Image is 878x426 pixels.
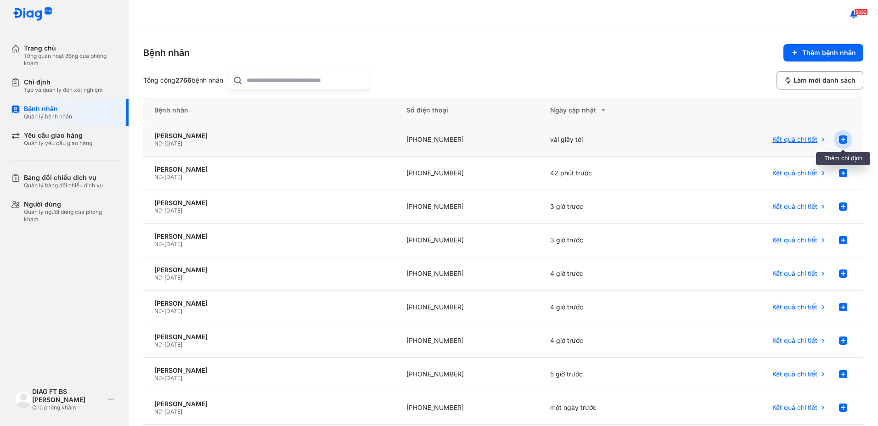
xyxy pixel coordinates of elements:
[772,404,817,412] span: Kết quả chi tiết
[154,299,384,308] div: [PERSON_NAME]
[154,140,162,147] span: Nữ
[164,241,182,247] span: [DATE]
[395,190,540,224] div: [PHONE_NUMBER]
[154,165,384,174] div: [PERSON_NAME]
[24,113,72,120] div: Quản lý bệnh nhân
[164,408,182,415] span: [DATE]
[24,105,72,113] div: Bệnh nhân
[143,46,190,59] div: Bệnh nhân
[539,257,683,291] div: 4 giờ trước
[24,78,103,86] div: Chỉ định
[24,44,118,52] div: Trang chủ
[143,97,395,123] div: Bệnh nhân
[802,49,856,57] span: Thêm bệnh nhân
[154,207,162,214] span: Nữ
[154,408,162,415] span: Nữ
[24,200,118,208] div: Người dùng
[162,408,164,415] span: -
[854,9,868,15] span: 5092
[395,97,540,123] div: Số điện thoại
[772,169,817,177] span: Kết quả chi tiết
[162,274,164,281] span: -
[164,207,182,214] span: [DATE]
[539,324,683,358] div: 4 giờ trước
[24,86,103,94] div: Tạo và quản lý đơn xét nghiệm
[162,375,164,381] span: -
[162,241,164,247] span: -
[143,76,223,84] div: Tổng cộng bệnh nhân
[24,174,103,182] div: Bảng đối chiếu dịch vụ
[24,182,103,189] div: Quản lý bảng đối chiếu dịch vụ
[772,269,817,278] span: Kết quả chi tiết
[395,291,540,324] div: [PHONE_NUMBER]
[164,174,182,180] span: [DATE]
[154,308,162,314] span: Nữ
[154,241,162,247] span: Nữ
[164,308,182,314] span: [DATE]
[154,400,384,408] div: [PERSON_NAME]
[794,76,855,84] span: Làm mới danh sách
[395,324,540,358] div: [PHONE_NUMBER]
[154,366,384,375] div: [PERSON_NAME]
[32,404,104,411] div: Chủ phòng khám
[164,140,182,147] span: [DATE]
[154,333,384,341] div: [PERSON_NAME]
[772,135,817,144] span: Kết quả chi tiết
[772,303,817,311] span: Kết quả chi tiết
[154,132,384,140] div: [PERSON_NAME]
[154,174,162,180] span: Nữ
[539,291,683,324] div: 4 giờ trước
[154,232,384,241] div: [PERSON_NAME]
[162,174,164,180] span: -
[395,391,540,425] div: [PHONE_NUMBER]
[162,308,164,314] span: -
[777,71,863,90] button: Làm mới danh sách
[154,341,162,348] span: Nữ
[539,358,683,391] div: 5 giờ trước
[24,208,118,223] div: Quản lý người dùng của phòng khám
[162,207,164,214] span: -
[154,375,162,381] span: Nữ
[772,202,817,211] span: Kết quả chi tiết
[164,375,182,381] span: [DATE]
[772,336,817,345] span: Kết quả chi tiết
[395,157,540,190] div: [PHONE_NUMBER]
[32,387,104,404] div: DIAG FT BS [PERSON_NAME]
[395,257,540,291] div: [PHONE_NUMBER]
[539,157,683,190] div: 42 phút trước
[395,358,540,391] div: [PHONE_NUMBER]
[164,274,182,281] span: [DATE]
[772,370,817,378] span: Kết quả chi tiết
[395,123,540,157] div: [PHONE_NUMBER]
[395,224,540,257] div: [PHONE_NUMBER]
[539,391,683,425] div: một ngày trước
[24,140,92,147] div: Quản lý yêu cầu giao hàng
[15,391,32,408] img: logo
[539,224,683,257] div: 3 giờ trước
[162,341,164,348] span: -
[13,7,52,22] img: logo
[783,44,863,62] button: Thêm bệnh nhân
[539,190,683,224] div: 3 giờ trước
[164,341,182,348] span: [DATE]
[24,131,92,140] div: Yêu cầu giao hàng
[154,199,384,207] div: [PERSON_NAME]
[154,266,384,274] div: [PERSON_NAME]
[175,76,191,84] span: 2766
[24,52,118,67] div: Tổng quan hoạt động của phòng khám
[162,140,164,147] span: -
[772,236,817,244] span: Kết quả chi tiết
[539,123,683,157] div: vài giây tới
[550,105,672,116] div: Ngày cập nhật
[154,274,162,281] span: Nữ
